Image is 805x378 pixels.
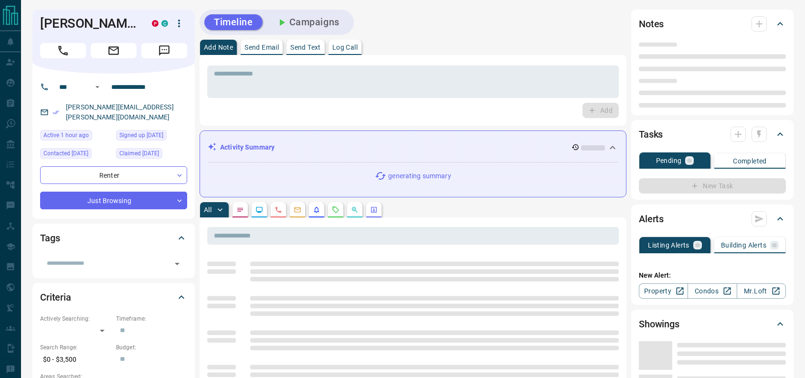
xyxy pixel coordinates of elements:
div: Alerts [639,207,786,230]
svg: Emails [294,206,301,214]
p: Timeframe: [116,314,187,323]
span: Call [40,43,86,58]
button: Open [170,257,184,270]
p: Budget: [116,343,187,352]
div: Showings [639,313,786,335]
div: Tags [40,227,187,249]
svg: Opportunities [351,206,359,214]
div: Activity Summary [208,139,618,156]
div: Tue Nov 26 2024 [116,148,187,162]
h1: [PERSON_NAME] [40,16,138,31]
p: Send Email [244,44,279,51]
a: Property [639,283,688,299]
span: Email [91,43,137,58]
p: $0 - $3,500 [40,352,111,367]
div: Notes [639,12,786,35]
svg: Email Verified [53,109,59,116]
button: Timeline [204,14,263,30]
div: Mon Aug 18 2025 [40,130,111,143]
h2: Showings [639,316,679,332]
span: Claimed [DATE] [119,149,159,158]
svg: Listing Alerts [313,206,320,214]
p: generating summary [388,171,451,181]
a: Mr.Loft [737,283,786,299]
p: New Alert: [639,270,786,281]
div: condos.ca [161,20,168,27]
div: property.ca [152,20,159,27]
div: Just Browsing [40,192,187,209]
h2: Criteria [40,290,71,305]
p: Log Call [332,44,358,51]
div: Mon Aug 17 2020 [116,130,187,143]
button: Campaigns [266,14,349,30]
p: Pending [656,157,682,164]
h2: Tasks [639,127,663,142]
p: Add Note [204,44,233,51]
div: Tasks [639,123,786,146]
p: All [204,206,212,213]
h2: Tags [40,230,60,246]
span: Contacted [DATE] [43,149,88,158]
a: [PERSON_NAME][EMAIL_ADDRESS][PERSON_NAME][DOMAIN_NAME] [66,103,174,121]
h2: Alerts [639,211,664,227]
p: Send Text [290,44,321,51]
svg: Lead Browsing Activity [255,206,263,214]
span: Message [141,43,187,58]
span: Active 1 hour ago [43,130,89,140]
a: Condos [688,283,737,299]
div: Criteria [40,286,187,309]
p: Completed [733,158,767,164]
div: Renter [40,166,187,184]
p: Actively Searching: [40,314,111,323]
span: Signed up [DATE] [119,130,163,140]
svg: Notes [236,206,244,214]
p: Activity Summary [220,142,275,152]
p: Search Range: [40,343,111,352]
p: Building Alerts [721,242,766,248]
button: Open [92,81,103,93]
svg: Calls [275,206,282,214]
p: Listing Alerts [648,242,689,248]
div: Wed Dec 04 2024 [40,148,111,162]
svg: Requests [332,206,339,214]
svg: Agent Actions [370,206,378,214]
h2: Notes [639,16,664,32]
